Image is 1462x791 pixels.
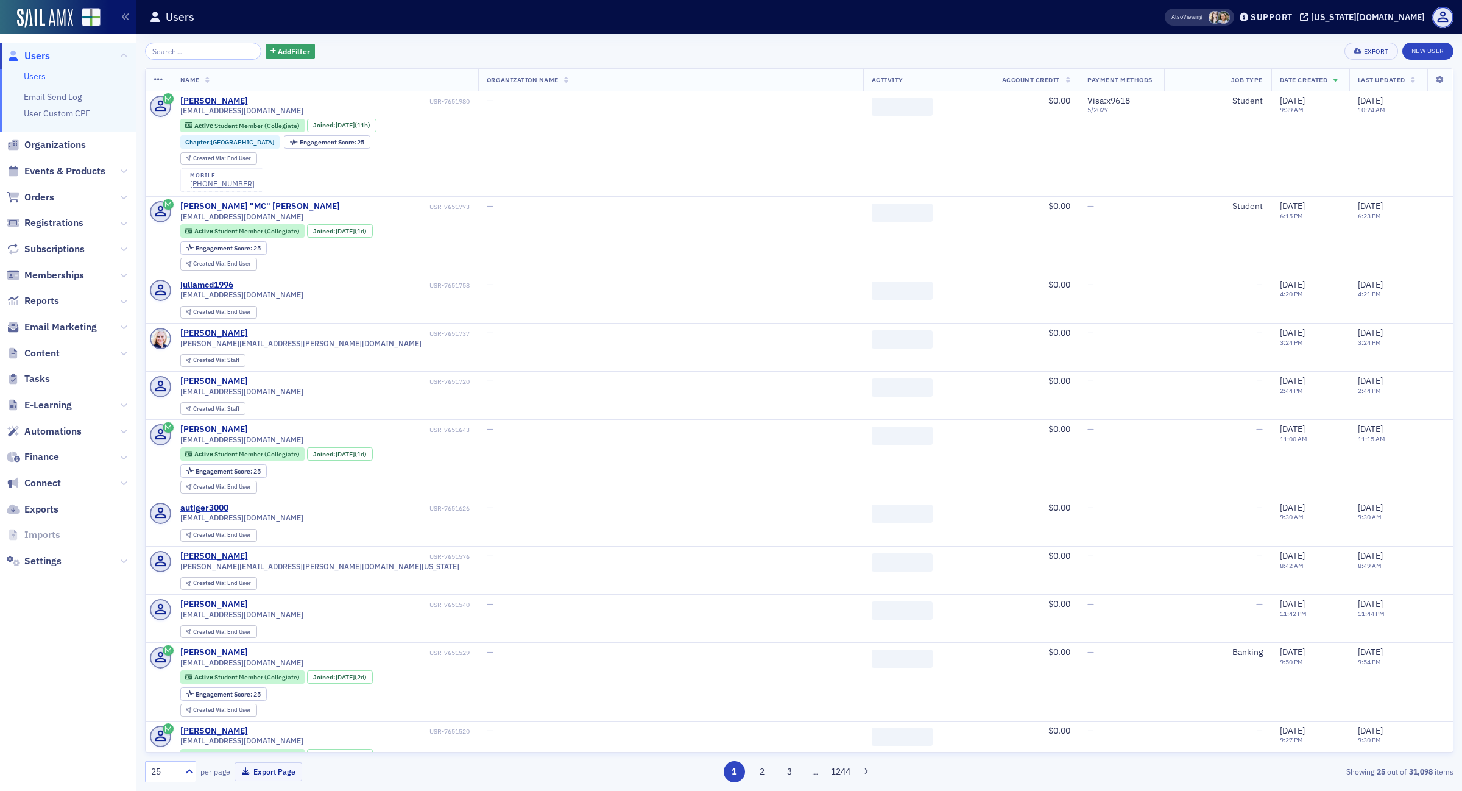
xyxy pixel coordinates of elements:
[1280,76,1327,84] span: Date Created
[1002,76,1060,84] span: Account Credit
[180,481,257,494] div: Created Via: End User
[185,450,299,458] a: Active Student Member (Collegiate)
[180,424,248,435] div: [PERSON_NAME]
[17,9,73,28] a: SailAMX
[1358,609,1385,618] time: 11:44 PM
[185,227,299,235] a: Active Student Member (Collegiate)
[1358,424,1383,435] span: [DATE]
[300,138,358,146] span: Engagement Score :
[1280,598,1305,609] span: [DATE]
[487,550,493,561] span: —
[193,531,227,539] span: Created Via :
[24,372,50,386] span: Tasks
[180,670,305,684] div: Active: Active: Student Member (Collegiate)
[180,704,257,717] div: Created Via: End User
[200,766,230,777] label: per page
[180,551,248,562] div: [PERSON_NAME]
[1358,76,1405,84] span: Last Updated
[1358,289,1381,298] time: 4:21 PM
[872,282,933,300] span: ‌
[180,625,257,638] div: Created Via: End User
[487,598,493,609] span: —
[307,119,376,132] div: Joined: 2025-10-03 00:00:00
[194,227,214,235] span: Active
[24,477,61,490] span: Connect
[1358,386,1381,395] time: 2:44 PM
[1087,725,1094,736] span: —
[185,138,274,146] a: Chapter:[GEOGRAPHIC_DATA]
[1171,13,1202,21] span: Viewing
[24,528,60,542] span: Imports
[193,484,251,491] div: End User
[1280,327,1305,338] span: [DATE]
[24,108,90,119] a: User Custom CPE
[7,399,72,412] a: E-Learning
[1048,725,1070,736] span: $0.00
[872,505,933,523] span: ‌
[214,751,300,760] span: Student Member (Collegiate)
[180,647,248,658] a: [PERSON_NAME]
[214,673,300,681] span: Student Member (Collegiate)
[1280,725,1305,736] span: [DATE]
[1280,561,1304,570] time: 8:42 AM
[1402,43,1453,60] a: New User
[313,227,336,235] span: Joined :
[24,294,59,308] span: Reports
[73,8,101,29] a: View Homepage
[250,426,470,434] div: USR-7651643
[250,553,470,561] div: USR-7651576
[1173,96,1263,107] div: Student
[487,76,559,84] span: Organization Name
[307,670,373,684] div: Joined: 2025-10-01 00:00:00
[180,610,303,619] span: [EMAIL_ADDRESS][DOMAIN_NAME]
[487,327,493,338] span: —
[193,405,227,413] span: Created Via :
[24,138,86,152] span: Organizations
[872,204,933,222] span: ‌
[180,280,233,291] div: juliamcd1996
[230,505,470,513] div: USR-7651626
[1311,12,1425,23] div: [US_STATE][DOMAIN_NAME]
[872,378,933,397] span: ‌
[1358,550,1383,561] span: [DATE]
[196,691,261,698] div: 25
[193,628,227,636] span: Created Via :
[180,599,248,610] div: [PERSON_NAME]
[1173,201,1263,212] div: Student
[194,751,214,760] span: Active
[24,165,105,178] span: Events & Products
[180,726,248,737] a: [PERSON_NAME]
[1280,736,1303,744] time: 9:27 PM
[180,687,267,701] div: Engagement Score: 25
[1358,736,1381,744] time: 9:30 PM
[1048,375,1070,386] span: $0.00
[193,579,227,587] span: Created Via :
[7,528,60,542] a: Imports
[1358,561,1382,570] time: 8:49 AM
[24,216,83,230] span: Registrations
[1280,211,1303,220] time: 6:15 PM
[196,468,261,475] div: 25
[180,658,303,667] span: [EMAIL_ADDRESS][DOMAIN_NAME]
[1173,647,1263,658] div: Banking
[1358,200,1383,211] span: [DATE]
[24,49,50,63] span: Users
[1358,513,1382,521] time: 9:30 AM
[1280,279,1305,290] span: [DATE]
[872,98,933,116] span: ‌
[24,91,82,102] a: Email Send Log
[193,155,251,162] div: End User
[1256,502,1263,513] span: —
[180,749,305,762] div: Active: Active: Student Member (Collegiate)
[24,425,82,438] span: Automations
[284,135,370,149] div: Engagement Score: 25
[194,673,214,681] span: Active
[1358,338,1381,347] time: 3:24 PM
[1256,279,1263,290] span: —
[180,119,305,132] div: Active: Active: Student Member (Collegiate)
[1087,95,1130,106] span: Visa : x9618
[1280,289,1303,298] time: 4:20 PM
[1358,375,1383,386] span: [DATE]
[1280,338,1303,347] time: 3:24 PM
